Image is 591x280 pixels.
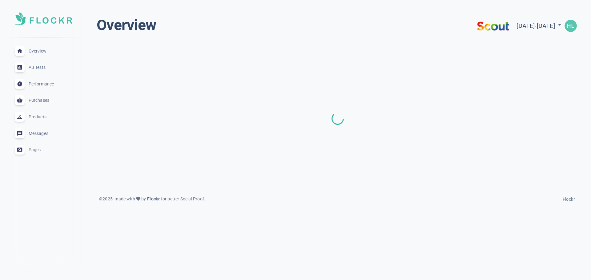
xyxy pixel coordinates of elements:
[5,43,82,59] a: Overview
[15,12,72,25] img: Soft UI Logo
[475,16,512,36] img: scouts
[95,195,209,203] div: © 2025 , made with by for better Social Proof.
[146,196,161,201] span: Flockr
[5,92,82,109] a: Purchases
[136,196,141,201] span: favorite
[97,16,156,34] h1: Overview
[5,125,82,142] a: Messages
[5,141,82,158] a: Pages
[146,195,161,203] a: Flockr
[563,197,575,202] span: Flockr
[517,22,563,30] span: [DATE] - [DATE]
[563,195,575,202] a: Flockr
[5,108,82,125] a: Products
[565,20,577,32] img: a6c98dda6af53d00e1e8becd3637af21
[5,76,82,92] a: Performance
[5,59,82,76] a: AB Tests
